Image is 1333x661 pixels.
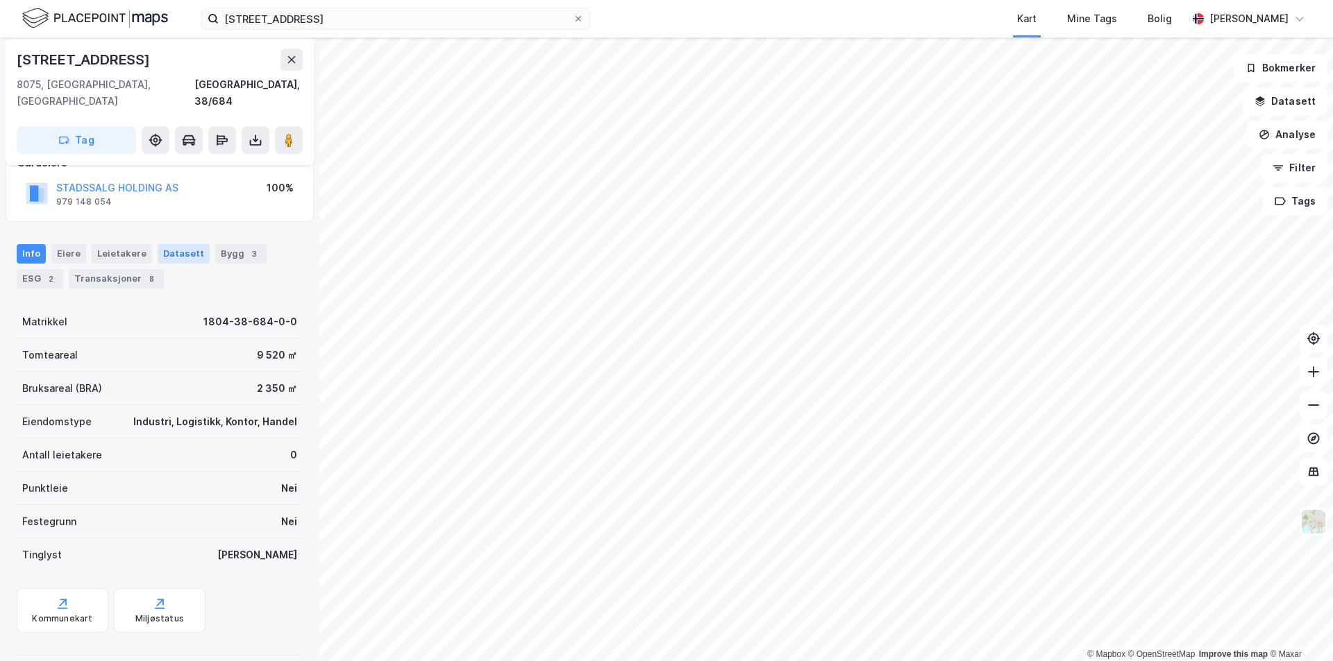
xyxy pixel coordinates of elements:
a: Mapbox [1087,649,1125,659]
div: Mine Tags [1067,10,1117,27]
div: 9 520 ㎡ [257,347,297,363]
div: Datasett [158,244,210,264]
button: Tags [1263,187,1327,215]
div: Antall leietakere [22,447,102,463]
input: Søk på adresse, matrikkel, gårdeiere, leietakere eller personer [219,8,573,29]
div: Industri, Logistikk, Kontor, Handel [133,413,297,430]
div: Bruksareal (BRA) [22,380,102,397]
div: Eiere [51,244,86,264]
a: OpenStreetMap [1128,649,1196,659]
div: Nei [281,480,297,497]
div: [GEOGRAPHIC_DATA], 38/684 [194,76,303,110]
div: Matrikkel [22,314,67,330]
div: Info [17,244,46,264]
img: Z [1300,508,1327,535]
button: Tag [17,126,136,154]
div: Transaksjoner [69,269,164,289]
div: 2 350 ㎡ [257,380,297,397]
div: Festegrunn [22,513,76,530]
div: 1804-38-684-0-0 [203,314,297,330]
div: Miljøstatus [135,613,184,624]
div: Punktleie [22,480,68,497]
div: Kommunekart [32,613,92,624]
div: ESG [17,269,63,289]
button: Bokmerker [1234,54,1327,82]
div: Eiendomstype [22,413,92,430]
div: 3 [247,247,261,261]
a: Improve this map [1199,649,1268,659]
div: Bygg [215,244,267,264]
div: 979 148 054 [56,196,112,207]
div: 2 [44,272,58,286]
div: Kart [1017,10,1037,27]
button: Analyse [1247,121,1327,148]
div: 8075, [GEOGRAPHIC_DATA], [GEOGRAPHIC_DATA] [17,76,194,110]
div: Nei [281,513,297,530]
div: Bolig [1148,10,1172,27]
div: [PERSON_NAME] [217,547,297,563]
iframe: Chat Widget [1264,594,1333,661]
button: Filter [1261,154,1327,182]
div: [PERSON_NAME] [1209,10,1289,27]
div: [STREET_ADDRESS] [17,49,153,71]
div: 100% [267,180,294,196]
img: logo.f888ab2527a4732fd821a326f86c7f29.svg [22,6,168,31]
div: Tinglyst [22,547,62,563]
div: Leietakere [92,244,152,264]
button: Datasett [1243,87,1327,115]
div: 8 [144,272,158,286]
div: Kontrollprogram for chat [1264,594,1333,661]
div: Tomteareal [22,347,78,363]
div: 0 [290,447,297,463]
